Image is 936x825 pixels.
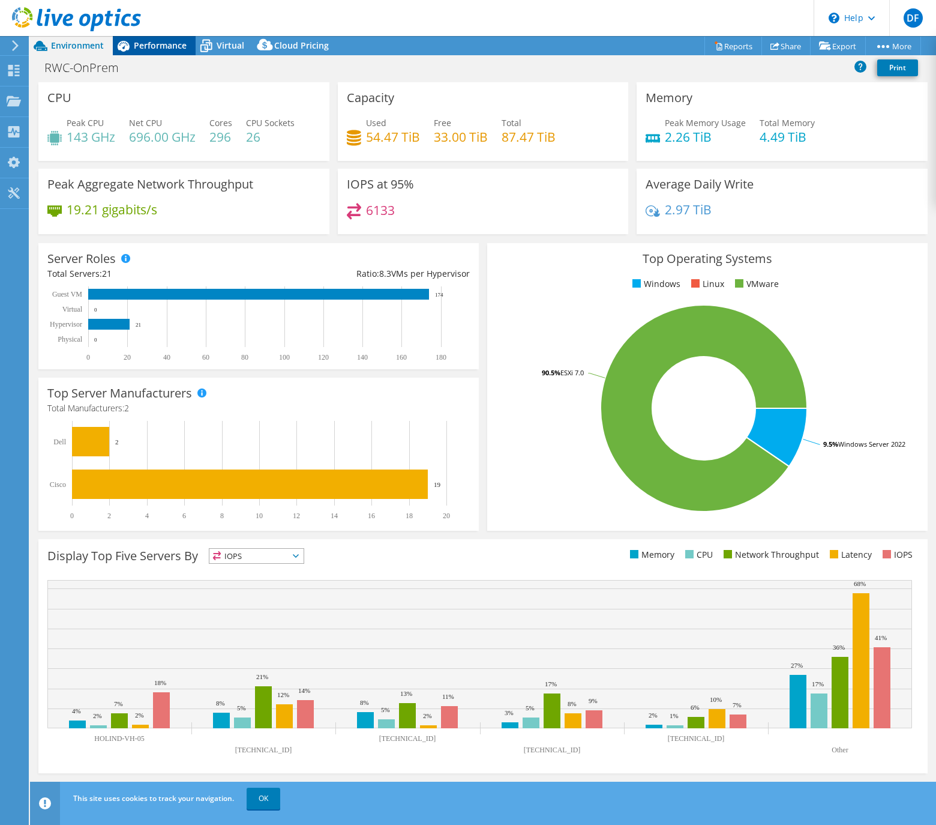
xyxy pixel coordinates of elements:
li: Network Throughput [721,548,819,561]
span: Peak CPU [67,117,104,128]
li: Latency [827,548,872,561]
a: OK [247,788,280,809]
h4: 26 [246,130,295,144]
li: IOPS [880,548,913,561]
h1: RWC-OnPrem [39,61,137,74]
text: 40 [163,353,170,361]
text: 8% [360,699,369,706]
span: Virtual [217,40,244,51]
text: 12% [277,691,289,698]
span: Net CPU [129,117,162,128]
h3: CPU [47,91,71,104]
text: 41% [875,634,887,641]
text: 19 [434,481,441,488]
text: 17% [545,680,557,687]
span: Free [434,117,451,128]
text: 6% [691,704,700,711]
h4: 696.00 GHz [129,130,196,144]
text: 9% [589,697,598,704]
text: 8% [216,700,225,707]
svg: \n [829,13,839,23]
h3: Top Server Manufacturers [47,387,192,400]
tspan: 9.5% [823,440,838,449]
text: Hypervisor [50,320,82,328]
h3: Capacity [347,91,394,104]
text: 20 [124,353,131,361]
text: 4% [72,707,81,715]
text: 0 [94,307,97,313]
text: 2% [135,712,144,719]
text: 160 [396,353,407,361]
text: 1% [670,712,679,719]
text: 3% [505,709,514,716]
span: 2 [124,402,129,414]
text: 13% [400,690,412,697]
h4: 2.26 TiB [665,130,746,144]
text: Physical [58,335,82,343]
text: 2 [115,438,119,446]
text: 68% [854,580,866,587]
span: This site uses cookies to track your navigation. [73,793,234,803]
span: Total Memory [760,117,815,128]
text: 2% [93,712,102,719]
text: 80 [241,353,248,361]
span: DF [904,8,923,28]
li: CPU [682,548,713,561]
text: [TECHNICAL_ID] [524,746,581,754]
text: 10 [256,512,263,520]
text: 4 [145,512,149,520]
text: 0 [94,337,97,343]
a: Reports [704,37,762,55]
a: Export [810,37,866,55]
text: Guest VM [52,290,82,298]
h3: IOPS at 95% [347,178,414,191]
text: [TECHNICAL_ID] [235,746,292,754]
h3: Memory [646,91,692,104]
li: Windows [629,277,680,291]
h3: Average Daily Write [646,178,754,191]
span: Environment [51,40,104,51]
text: 0 [70,512,74,520]
text: HOLIND-VH-05 [94,734,144,743]
h4: Total Manufacturers: [47,402,470,415]
text: Cisco [50,480,66,489]
h4: 143 GHz [67,130,115,144]
div: Ratio: VMs per Hypervisor [259,267,470,280]
text: Virtual [62,305,83,313]
h4: 6133 [366,204,395,217]
span: Cloud Pricing [274,40,329,51]
h3: Peak Aggregate Network Throughput [47,178,253,191]
text: 120 [318,353,329,361]
span: Peak Memory Usage [665,117,746,128]
text: 2 [107,512,111,520]
text: 100 [279,353,290,361]
h4: 4.49 TiB [760,130,815,144]
div: Total Servers: [47,267,259,280]
text: 16 [368,512,375,520]
text: 140 [357,353,368,361]
li: VMware [732,277,779,291]
text: 7% [733,701,742,709]
text: 14 [331,512,338,520]
text: 174 [435,292,443,298]
text: 0 [86,353,90,361]
span: Performance [134,40,187,51]
text: 12 [293,512,300,520]
text: 14% [298,687,310,694]
text: 20 [443,512,450,520]
text: 2% [423,712,432,719]
text: [TECHNICAL_ID] [668,734,725,743]
text: 8 [220,512,224,520]
text: 21 [136,322,141,328]
span: Used [366,117,386,128]
text: Dell [53,438,66,446]
li: Linux [688,277,724,291]
text: 5% [526,704,535,712]
text: 36% [833,644,845,651]
text: [TECHNICAL_ID] [379,734,436,743]
text: 8% [568,700,577,707]
text: 60 [202,353,209,361]
li: Memory [627,548,674,561]
tspan: ESXi 7.0 [560,368,584,377]
span: IOPS [209,549,304,563]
